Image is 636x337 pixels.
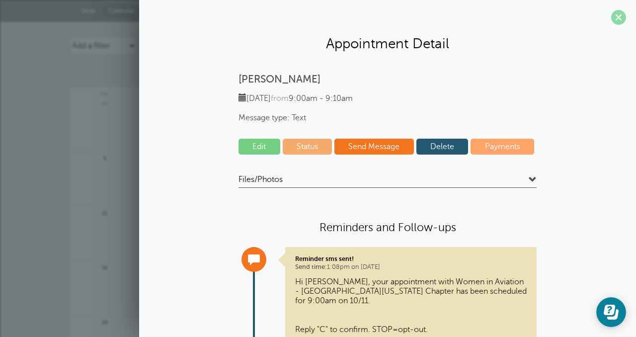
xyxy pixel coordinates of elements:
[295,277,527,335] p: Hi [PERSON_NAME], your appointment with Women in Aviation - [GEOGRAPHIC_DATA][US_STATE] Chapter h...
[70,87,140,97] span: Sun
[416,139,469,155] a: Delete
[100,209,109,216] span: 12
[100,318,109,326] span: 26
[283,139,332,155] a: Status
[100,99,109,107] span: 28
[295,255,527,271] p: 1:08pm on [DATE]
[295,263,327,270] span: Send time:
[596,297,626,327] iframe: Resource center
[100,263,109,271] span: 19
[238,174,283,184] span: Files/Photos
[238,94,353,103] span: [DATE] 9:00am - 9:10am
[102,4,141,17] a: Calendar
[238,113,537,123] span: Message type: Text
[471,139,534,155] a: Payments
[108,7,135,14] span: Calendar
[100,154,109,162] span: 5
[149,35,626,52] h2: Appointment Detail
[271,94,289,103] span: from
[295,255,354,262] strong: Reminder sms sent!
[81,7,95,14] span: New
[238,139,280,155] a: Edit
[238,73,537,85] p: [PERSON_NAME]
[238,220,537,235] h4: Reminders and Follow-ups
[334,139,414,155] a: Send Message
